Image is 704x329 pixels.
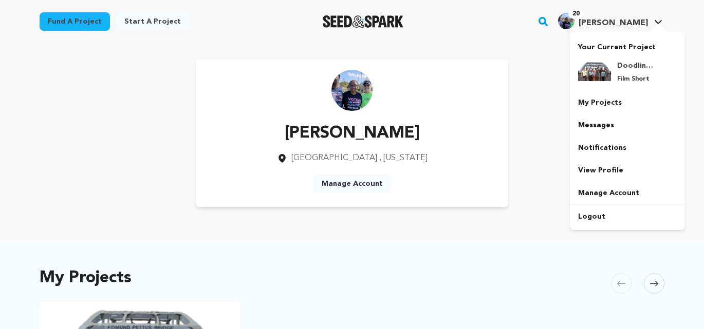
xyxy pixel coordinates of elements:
[570,182,685,204] a: Manage Account
[323,15,403,28] img: Seed&Spark Logo Dark Mode
[379,154,428,162] span: , [US_STATE]
[331,70,373,111] img: https://seedandspark-static.s3.us-east-2.amazonaws.com/images/User/002/266/689/medium/22e6c5640c3...
[570,114,685,137] a: Messages
[617,61,654,71] h4: Doodling for Democracy
[313,175,391,193] a: Manage Account
[568,9,584,19] span: 20
[578,38,677,91] a: Your Current Project Doodling for Democracy Film Short
[558,13,648,29] div: Linda H.'s Profile
[323,15,403,28] a: Seed&Spark Homepage
[578,61,611,81] img: 6a51a030ddcbbe15.png
[570,159,685,182] a: View Profile
[556,11,664,32] span: Linda H.'s Profile
[570,91,685,114] a: My Projects
[570,137,685,159] a: Notifications
[558,13,575,29] img: 22e6c5640c38a5e5.jpg
[617,75,654,83] p: Film Short
[578,38,677,52] p: Your Current Project
[116,12,189,31] a: Start a project
[277,121,428,146] p: [PERSON_NAME]
[579,19,648,27] span: [PERSON_NAME]
[570,205,685,228] a: Logout
[40,271,132,285] h2: My Projects
[40,12,110,31] a: Fund a project
[291,154,377,162] span: [GEOGRAPHIC_DATA]
[556,11,664,29] a: Linda H.'s Profile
